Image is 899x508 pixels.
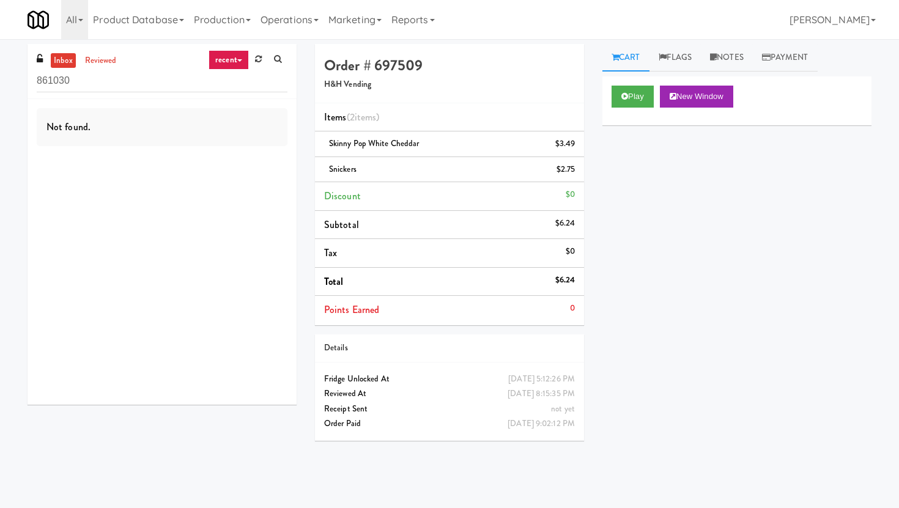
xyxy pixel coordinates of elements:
[324,372,575,387] div: Fridge Unlocked At
[570,301,575,316] div: 0
[324,416,575,432] div: Order Paid
[555,136,575,152] div: $3.49
[355,110,377,124] ng-pluralize: items
[324,341,575,356] div: Details
[566,187,575,202] div: $0
[82,53,120,68] a: reviewed
[28,9,49,31] img: Micromart
[324,218,359,232] span: Subtotal
[753,44,818,72] a: Payment
[649,44,701,72] a: Flags
[324,274,344,289] span: Total
[37,70,287,92] input: Search vision orders
[555,216,575,231] div: $6.24
[46,120,91,134] span: Not found.
[324,386,575,402] div: Reviewed At
[557,162,575,177] div: $2.75
[324,246,337,260] span: Tax
[660,86,733,108] button: New Window
[324,189,361,203] span: Discount
[566,244,575,259] div: $0
[329,138,419,149] span: Skinny Pop White Cheddar
[701,44,753,72] a: Notes
[612,86,654,108] button: Play
[209,50,249,70] a: recent
[51,53,76,68] a: inbox
[602,44,649,72] a: Cart
[347,110,380,124] span: (2 )
[324,110,379,124] span: Items
[508,416,575,432] div: [DATE] 9:02:12 PM
[324,80,575,89] h5: H&H Vending
[508,386,575,402] div: [DATE] 8:15:35 PM
[324,402,575,417] div: Receipt Sent
[508,372,575,387] div: [DATE] 5:12:26 PM
[329,163,357,175] span: Snickers
[551,403,575,414] span: not yet
[324,57,575,73] h4: Order # 697509
[324,303,379,317] span: Points Earned
[555,273,575,288] div: $6.24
